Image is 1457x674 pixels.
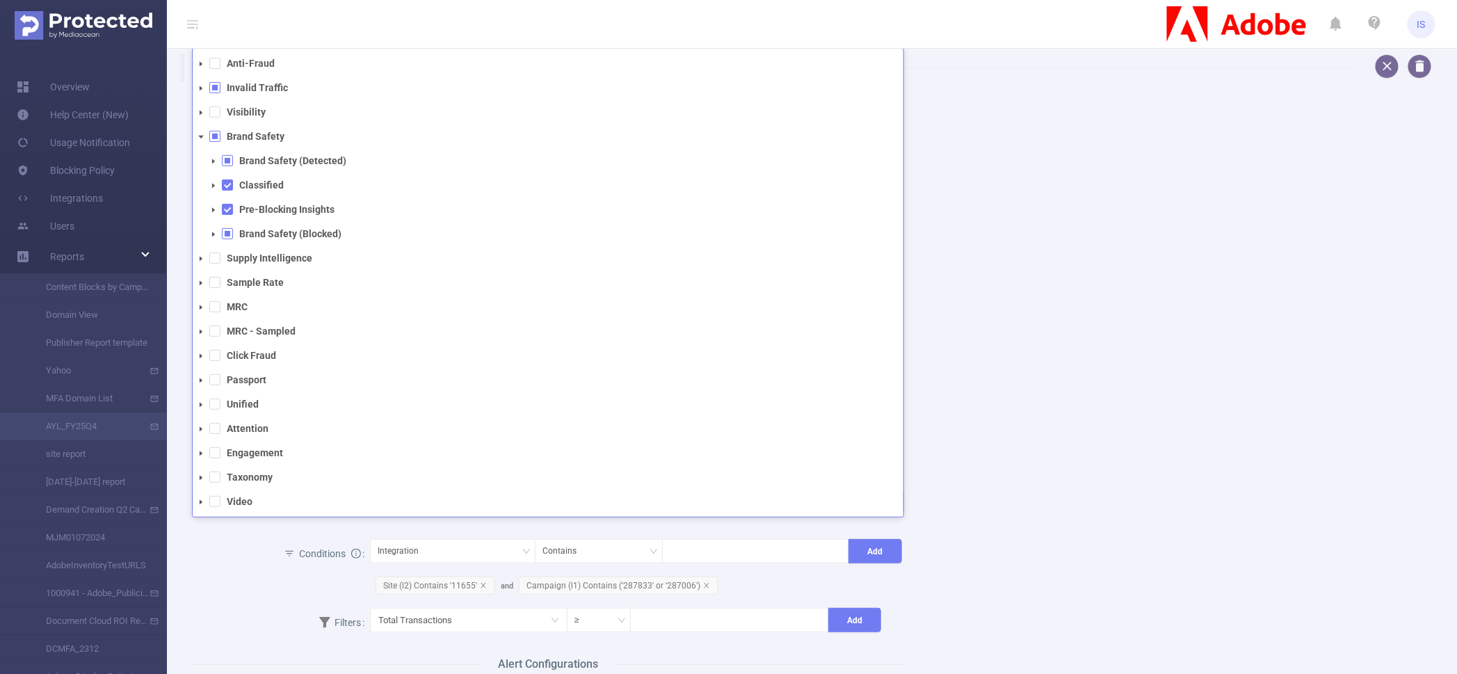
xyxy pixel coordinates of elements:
i: icon: caret-down [198,328,204,335]
strong: Brand Safety [227,131,284,142]
strong: Video [227,496,252,507]
i: icon: caret-down [198,377,204,384]
a: Domain View [28,301,150,329]
i: icon: caret-down [198,134,204,141]
span: IS [1417,10,1426,38]
strong: Visibility [227,106,266,118]
div: Contains [542,540,586,563]
a: Help Center (New) [17,101,129,129]
span: Site (l2) Contains '11655' [376,577,495,595]
a: Content Blocks by Campaign [28,273,150,301]
i: icon: caret-down [210,158,217,165]
i: icon: caret-down [198,280,204,287]
strong: Attention [227,423,268,434]
a: Reports [50,243,84,271]
div: ≥ [574,609,589,632]
a: 1000941 - Adobe_Publicis_EMEA_Misinformation [28,579,150,607]
button: Add [828,608,882,632]
i: icon: close [703,582,710,589]
i: icon: caret-down [210,207,217,214]
span: Filters [319,617,361,628]
i: icon: info-circle [351,549,361,559]
i: icon: down [650,547,658,557]
a: Users [17,212,74,240]
i: icon: caret-down [198,109,204,116]
i: icon: caret-down [198,499,204,506]
a: Overview [17,73,90,101]
a: Yahoo [28,357,150,385]
i: icon: caret-down [198,474,204,481]
a: DCMFA_2312 [28,635,150,663]
i: icon: close [480,582,487,589]
strong: Supply Intelligence [227,252,312,264]
strong: Taxonomy [227,472,273,483]
i: icon: caret-down [198,401,204,408]
h1: AYL_FY25Q4 [181,54,1355,82]
strong: Sample Rate [227,277,284,288]
div: Integration [378,540,428,563]
span: Campaign (l1) Contains ('287833' or '287006') [519,577,718,595]
span: Conditions [299,548,361,559]
strong: Brand Safety (Detected) [239,155,346,166]
span: and [501,581,724,591]
img: Protected Media [15,11,152,40]
a: Blocking Policy [17,157,115,184]
i: icon: caret-down [198,61,204,67]
a: [DATE]-[DATE] report [28,468,150,496]
i: icon: caret-down [198,353,204,360]
a: Integrations [17,184,103,212]
strong: Classified [239,179,284,191]
a: Publisher Report template [28,329,150,357]
i: icon: down [618,616,626,626]
strong: Brand Safety (Blocked) [239,228,341,239]
i: icon: caret-down [198,426,204,433]
i: icon: down [522,547,531,557]
strong: Pre-Blocking Insights [239,204,335,215]
i: icon: caret-down [198,255,204,262]
strong: Engagement [227,447,283,458]
strong: MRC [227,301,248,312]
strong: Anti-Fraud [227,58,275,69]
a: MJM01072024 [28,524,150,552]
i: icon: caret-down [210,231,217,238]
a: Usage Notification [17,129,130,157]
span: Alert Configurations [481,656,615,673]
a: Document Cloud ROI Report [28,607,150,635]
strong: Unified [227,399,259,410]
strong: MRC - Sampled [227,326,296,337]
span: Reports [50,251,84,262]
a: site report [28,440,150,468]
strong: Passport [227,374,266,385]
a: AdobeInventoryTestURLS [28,552,150,579]
a: MFA Domain List [28,385,150,412]
button: Add [848,539,902,563]
a: Demand Creation Q2 Campaigns [28,496,150,524]
i: icon: caret-down [198,85,204,92]
strong: Invalid Traffic [227,82,288,93]
i: icon: caret-down [198,304,204,311]
i: icon: caret-down [210,182,217,189]
i: icon: caret-down [198,450,204,457]
strong: Click Fraud [227,350,276,361]
a: AYL_FY25Q4 [28,412,150,440]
